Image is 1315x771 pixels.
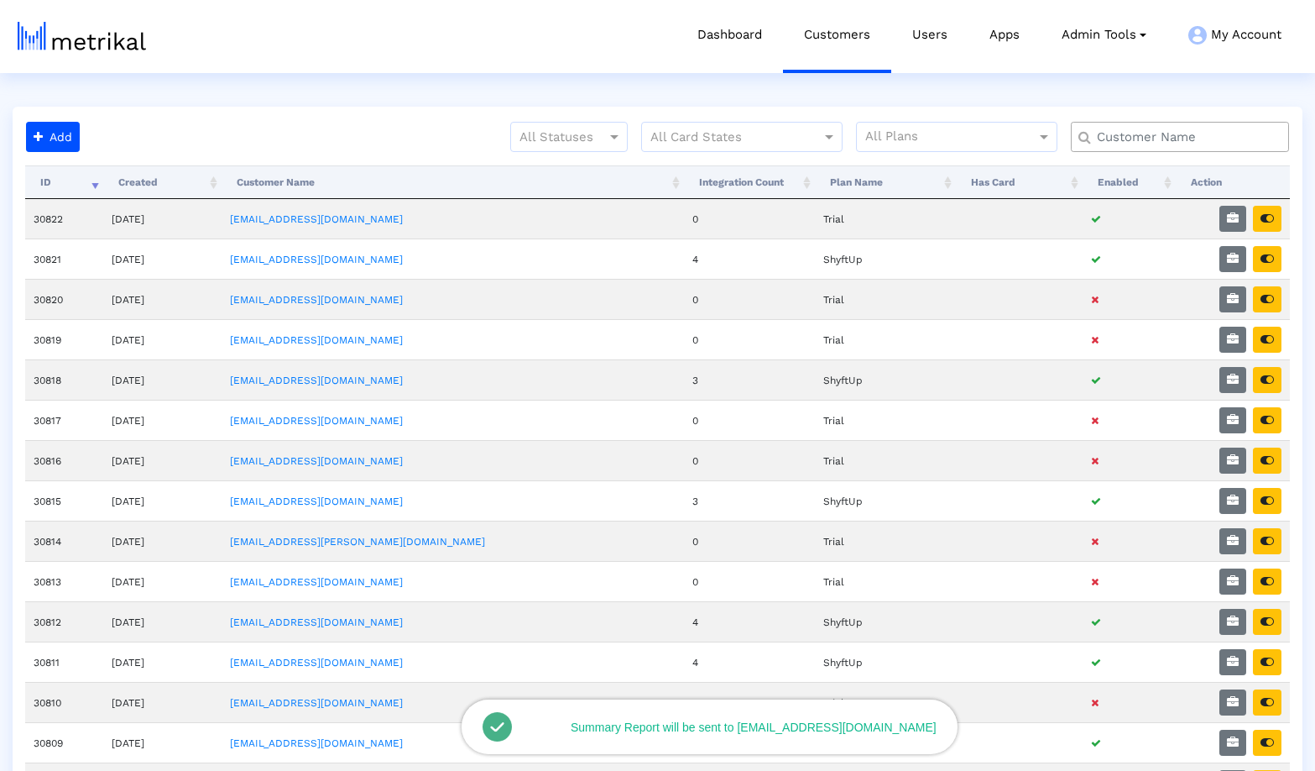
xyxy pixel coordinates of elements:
[684,359,815,400] td: 3
[222,165,683,199] th: Customer Name: activate to sort column ascending
[26,122,80,152] button: Add
[103,400,222,440] td: [DATE]
[1083,165,1176,199] th: Enabled: activate to sort column ascending
[103,440,222,480] td: [DATE]
[230,536,485,548] a: [EMAIL_ADDRESS][PERSON_NAME][DOMAIN_NAME]
[230,737,403,749] a: [EMAIL_ADDRESS][DOMAIN_NAME]
[25,319,103,359] td: 30819
[18,22,146,50] img: metrical-logo-light.png
[25,601,103,642] td: 30812
[684,239,815,279] td: 4
[815,601,956,642] td: ShyftUp
[684,561,815,601] td: 0
[103,521,222,561] td: [DATE]
[25,521,103,561] td: 30814
[230,697,403,709] a: [EMAIL_ADDRESS][DOMAIN_NAME]
[684,642,815,682] td: 4
[230,415,403,427] a: [EMAIL_ADDRESS][DOMAIN_NAME]
[230,294,403,306] a: [EMAIL_ADDRESS][DOMAIN_NAME]
[230,496,403,507] a: [EMAIL_ADDRESS][DOMAIN_NAME]
[230,334,403,346] a: [EMAIL_ADDRESS][DOMAIN_NAME]
[230,616,403,628] a: [EMAIL_ADDRESS][DOMAIN_NAME]
[684,480,815,521] td: 3
[25,239,103,279] td: 30821
[25,165,103,199] th: ID: activate to sort column ascending
[25,561,103,601] td: 30813
[815,480,956,521] td: ShyftUp
[815,279,956,319] td: Trial
[815,440,956,480] td: Trial
[25,279,103,319] td: 30820
[25,480,103,521] td: 30815
[25,682,103,722] td: 30810
[25,400,103,440] td: 30817
[230,576,403,588] a: [EMAIL_ADDRESS][DOMAIN_NAME]
[815,239,956,279] td: ShyftUp
[230,455,403,467] a: [EMAIL_ADDRESS][DOMAIN_NAME]
[815,561,956,601] td: Trial
[103,199,222,239] td: [DATE]
[684,165,815,199] th: Integration Count: activate to sort column ascending
[230,375,403,386] a: [EMAIL_ADDRESS][DOMAIN_NAME]
[684,521,815,561] td: 0
[103,279,222,319] td: [DATE]
[684,440,815,480] td: 0
[815,682,956,722] td: Trial
[815,319,956,359] td: Trial
[103,165,222,199] th: Created: activate to sort column ascending
[815,642,956,682] td: ShyftUp
[103,239,222,279] td: [DATE]
[230,254,403,265] a: [EMAIL_ADDRESS][DOMAIN_NAME]
[684,682,815,722] td: 1
[103,642,222,682] td: [DATE]
[554,721,937,734] div: Summary Report will be sent to [EMAIL_ADDRESS][DOMAIN_NAME]
[684,400,815,440] td: 0
[1085,128,1282,146] input: Customer Name
[815,359,956,400] td: ShyftUp
[230,213,403,225] a: [EMAIL_ADDRESS][DOMAIN_NAME]
[25,199,103,239] td: 30822
[103,561,222,601] td: [DATE]
[25,359,103,400] td: 30818
[815,400,956,440] td: Trial
[684,319,815,359] td: 0
[865,127,1039,149] input: All Plans
[230,657,403,669] a: [EMAIL_ADDRESS][DOMAIN_NAME]
[815,165,956,199] th: Plan Name: activate to sort column ascending
[25,642,103,682] td: 30811
[684,601,815,642] td: 4
[103,722,222,763] td: [DATE]
[25,722,103,763] td: 30809
[103,682,222,722] td: [DATE]
[103,359,222,400] td: [DATE]
[815,521,956,561] td: Trial
[815,199,956,239] td: Trial
[650,127,803,149] input: All Card States
[103,480,222,521] td: [DATE]
[684,199,815,239] td: 0
[25,440,103,480] td: 30816
[956,165,1083,199] th: Has Card: activate to sort column ascending
[103,319,222,359] td: [DATE]
[1188,26,1207,45] img: my-account-menu-icon.png
[684,279,815,319] td: 0
[1176,165,1290,199] th: Action
[103,601,222,642] td: [DATE]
